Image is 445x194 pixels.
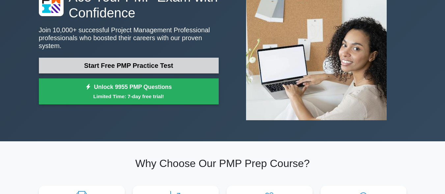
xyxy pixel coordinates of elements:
[39,157,406,170] h2: Why Choose Our PMP Prep Course?
[47,93,210,100] small: Limited Time: 7-day free trial!
[39,78,219,105] a: Unlock 9955 PMP QuestionsLimited Time: 7-day free trial!
[39,26,219,50] p: Join 10,000+ successful Project Management Professional professionals who boosted their careers w...
[39,58,219,73] a: Start Free PMP Practice Test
